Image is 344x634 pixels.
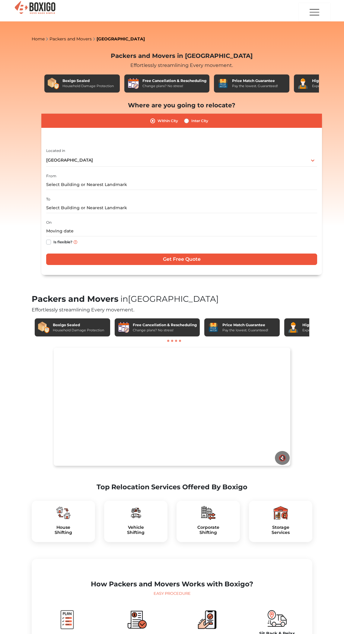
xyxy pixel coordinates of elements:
span: Effortlessly streamlining Every movement. [32,307,134,313]
img: boxigo_packers_and_movers_book [198,610,217,629]
label: Within City [158,117,178,125]
a: [GEOGRAPHIC_DATA] [97,36,145,42]
label: Inter City [191,117,208,125]
a: Home [32,36,45,42]
label: Is flexible? [53,238,72,245]
input: Select Building or Nearest Landmark [46,203,317,213]
div: Pay the lowest. Guaranteed! [232,84,278,89]
img: info [74,240,77,244]
div: Pay the lowest. Guaranteed! [222,328,268,333]
div: Free Cancellation & Rescheduling [142,78,206,84]
a: CorporateShifting [181,525,235,535]
img: boxigo_packers_and_movers_move [268,610,287,627]
video: Your browser does not support the video tag. [54,348,290,466]
img: Price Match Guarantee [217,77,229,90]
label: From [46,173,56,179]
div: Free Cancellation & Rescheduling [133,322,197,328]
h5: Corporate Shifting [181,525,235,535]
img: Price Match Guarantee [207,321,219,333]
a: StorageServices [254,525,307,535]
input: Moving date [46,226,317,236]
img: Boxigo Sealed [38,321,50,333]
h1: Packers and Movers [32,294,312,304]
span: in [120,294,128,304]
span: [GEOGRAPHIC_DATA] [118,294,219,304]
label: On [46,220,52,225]
div: Price Match Guarantee [232,78,278,84]
label: To [46,197,50,202]
label: Located in [46,148,65,153]
div: Price Match Guarantee [222,322,268,328]
button: 🔇 [275,451,290,465]
div: Change plans? No stress! [133,328,197,333]
span: [GEOGRAPHIC_DATA] [46,157,93,163]
img: boxigo_packers_and_movers_plan [201,506,215,520]
div: Boxigo Sealed [62,78,114,84]
h2: Top Relocation Services Offered By Boxigo [32,483,312,491]
a: VehicleShifting [109,525,163,535]
a: Packers and Movers [49,36,92,42]
h2: Where are you going to relocate? [41,102,322,109]
h2: Packers and Movers in [GEOGRAPHIC_DATA] [41,52,322,59]
h5: House Shifting [37,525,90,535]
input: Get Free Quote [46,254,317,265]
div: Household Damage Protection [53,328,104,333]
img: Highly Trained Professionals [287,321,299,333]
h5: Vehicle Shifting [109,525,163,535]
img: boxigo_packers_and_movers_compare [128,610,147,629]
img: Boxigo Sealed [47,77,59,90]
img: boxigo_packers_and_movers_plan [273,506,288,520]
div: Boxigo Sealed [53,322,104,328]
img: boxigo_packers_and_movers_plan [58,610,77,629]
a: HouseShifting [37,525,90,535]
img: boxigo_packers_and_movers_plan [129,506,143,520]
img: boxigo_packers_and_movers_plan [56,506,71,520]
img: Highly Trained Professionals [297,77,309,90]
div: Change plans? No stress! [142,84,206,89]
h2: How Packers and Movers Works with Boxigo? [37,580,307,588]
img: Boxigo [14,0,56,15]
h5: Storage Services [254,525,307,535]
img: Free Cancellation & Rescheduling [118,321,130,333]
div: Effortlessly streamlining Every movement. [41,62,322,69]
img: menu [308,3,320,21]
div: Easy Procedure [37,591,307,597]
input: Select Building or Nearest Landmark [46,179,317,190]
img: Free Cancellation & Rescheduling [127,77,139,90]
div: Household Damage Protection [62,84,114,89]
